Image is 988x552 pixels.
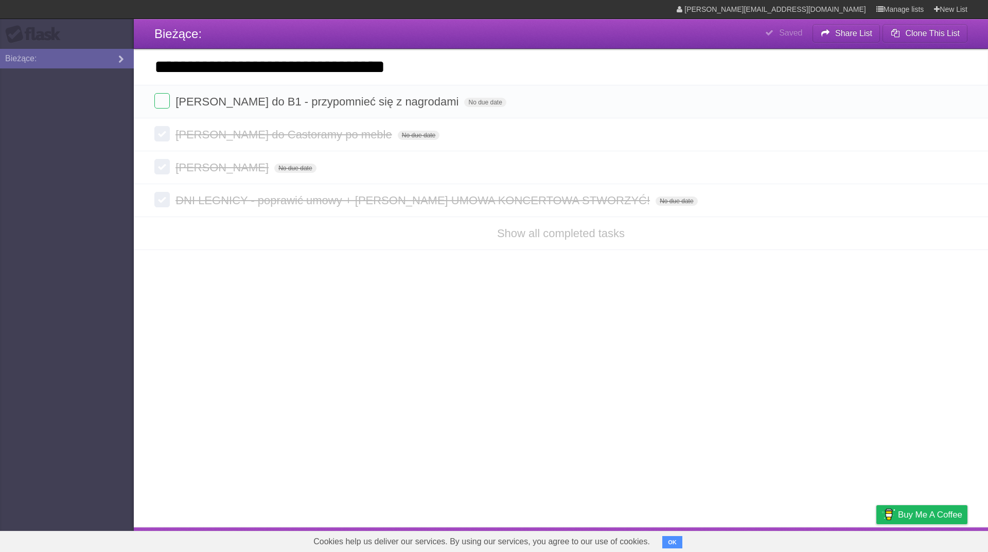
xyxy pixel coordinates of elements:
[154,126,170,141] label: Done
[497,227,625,240] a: Show all completed tasks
[656,197,697,206] span: No due date
[154,159,170,174] label: Done
[813,24,880,43] button: Share List
[863,530,890,549] a: Privacy
[274,164,316,173] span: No due date
[175,95,461,108] span: [PERSON_NAME] do B1 - przypomnieć się z nagrodami
[175,161,271,174] span: [PERSON_NAME]
[175,194,652,207] span: DNI LEGNICY - poprawić umowy + [PERSON_NAME] UMOWA KONCERTOWA STWORZYĆ!
[773,530,815,549] a: Developers
[662,536,682,548] button: OK
[739,530,761,549] a: About
[5,25,67,44] div: Flask
[881,506,895,523] img: Buy me a coffee
[779,28,802,37] b: Saved
[903,530,967,549] a: Suggest a feature
[898,506,962,524] span: Buy me a coffee
[835,29,872,38] b: Share List
[303,531,660,552] span: Cookies help us deliver our services. By using our services, you agree to our use of cookies.
[175,128,395,141] span: [PERSON_NAME] do Castoramy po meble
[464,98,506,107] span: No due date
[154,27,202,41] span: Bieżące:
[883,24,967,43] button: Clone This List
[398,131,439,140] span: No due date
[154,93,170,109] label: Done
[154,192,170,207] label: Done
[828,530,851,549] a: Terms
[905,29,960,38] b: Clone This List
[876,505,967,524] a: Buy me a coffee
